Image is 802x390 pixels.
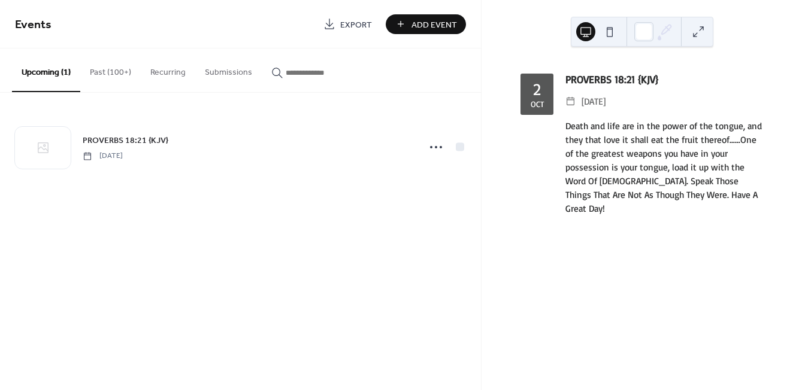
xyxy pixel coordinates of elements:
span: Events [15,13,52,36]
div: ​ [565,93,576,109]
span: PROVERBS 18:21 {KJV} [83,135,168,147]
span: [DATE] [83,151,123,162]
span: [DATE] [582,93,606,109]
a: PROVERBS 18:21 {KJV} [83,133,168,147]
button: Upcoming (1) [12,48,80,92]
button: Past (100+) [80,48,141,91]
button: Recurring [141,48,195,91]
span: Export [340,19,372,31]
div: Oct [531,100,544,108]
div: 2 [533,81,541,97]
div: Death and life are in the power of the tongue, and they that love it shall eat the fruit thereof…... [565,119,763,216]
span: Add Event [411,19,457,31]
div: PROVERBS 18:21 {KJV} [565,71,763,87]
a: Export [314,14,381,34]
button: Add Event [386,14,466,34]
button: Submissions [195,48,262,91]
